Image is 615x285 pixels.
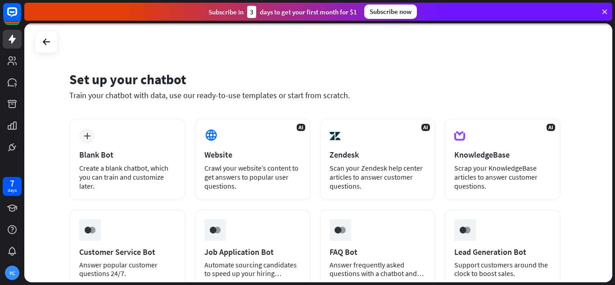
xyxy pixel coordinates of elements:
div: Subscribe in days to get your first month for $1 [208,6,357,18]
div: YC [5,266,19,280]
div: Subscribe now [364,5,417,19]
div: days [8,187,17,194]
a: 7 days [3,177,22,196]
div: 3 [247,6,256,18]
div: 7 [10,179,14,187]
